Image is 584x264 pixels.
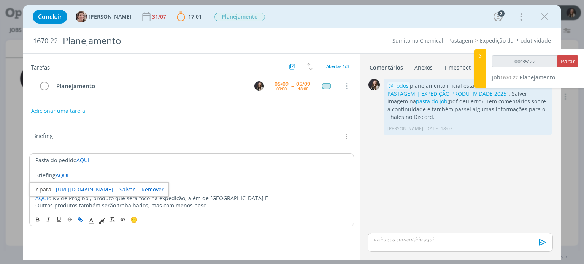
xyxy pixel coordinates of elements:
[76,11,132,22] button: A[PERSON_NAME]
[414,64,433,71] div: Anexos
[298,87,308,91] div: 18:00
[31,104,86,118] button: Adicionar uma tarefa
[214,13,265,21] span: Planejamento
[214,12,265,22] button: Planejamento
[557,55,578,67] button: Parar
[35,157,348,164] p: Pasta do pedido
[76,11,87,22] img: A
[296,81,310,87] div: 05/09
[492,11,504,23] button: 2
[175,11,204,23] button: 17:01
[53,81,247,91] div: Planejamento
[188,13,202,20] span: 17:01
[307,63,313,70] img: arrow-down-up.svg
[444,60,471,71] a: Timesheet
[76,157,89,164] a: AQUI
[35,194,48,202] a: AQUI
[31,62,50,71] span: Tarefas
[392,37,473,44] a: Sumitomo Chemical - Pastagem
[23,5,560,260] div: dialog
[89,14,132,19] span: [PERSON_NAME]
[254,81,264,91] img: L
[33,10,67,24] button: Concluir
[35,202,348,209] p: Outros produtos também serão trabalhados, mas com menos peso.
[500,74,518,81] span: 1670.22
[387,82,531,97] a: "SUMITOMO - PASTAGEM | EXPEDIÇÃO PRODUTIVIDADE 2025"
[130,216,138,223] span: 🙂
[425,125,452,132] span: [DATE] 18:07
[86,215,97,224] span: Cor do Texto
[59,32,332,50] div: Planejamento
[97,215,107,224] span: Cor de Fundo
[129,215,139,224] button: 🙂
[561,58,575,65] span: Parar
[416,98,448,105] a: pasta do job
[326,63,349,69] span: Abertas 1/3
[369,60,403,71] a: Comentários
[519,74,555,81] span: Planejamento
[35,194,348,202] p: o KV de Progibb , produto que será foco na expedição, além de [GEOGRAPHIC_DATA] E
[387,125,423,132] p: [PERSON_NAME]
[32,131,53,141] span: Briefing
[56,185,113,194] a: [URL][DOMAIN_NAME]
[291,83,294,89] span: --
[498,10,505,17] div: 2
[35,172,348,179] p: Briefing
[56,172,68,179] a: AQUI
[387,82,548,121] p: planejamento inicial está no miro . Salvei imagem na (pdf deu erro). Tem comentários sobre a cont...
[35,187,348,194] p: pedidos trabalhados na expedição de 2024
[275,81,289,87] div: 05/09
[276,87,287,91] div: 09:00
[152,14,168,19] div: 31/07
[38,14,62,20] span: Concluir
[254,80,265,92] button: L
[492,74,555,81] a: Job1670.22Planejamento
[33,37,58,45] span: 1670.22
[389,82,409,89] span: @Todos
[368,79,380,90] img: L
[480,37,551,44] a: Expedição da Produtividade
